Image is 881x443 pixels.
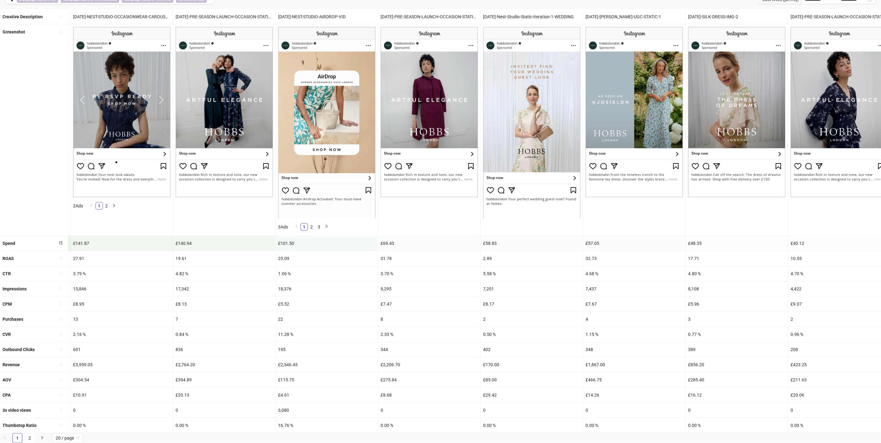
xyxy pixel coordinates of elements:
[2,423,37,428] b: Thumbstop Ratio
[316,224,322,230] a: 3
[71,9,173,24] div: [DATE]-NEST-STUDIO-OCCASIONWEAR-CAROUSEL-1
[378,9,480,24] div: [DATE]-PRE-SEASON-LAUNCH-OCCASION-STATIC-1
[686,418,788,433] div: 0.00 %
[686,266,788,281] div: 4.80 %
[59,302,63,306] span: sort-ascending
[481,327,583,342] div: 0.50 %
[3,436,7,440] span: left
[325,224,328,228] span: right
[71,327,173,342] div: 2.16 %
[71,251,173,266] div: 27.91
[481,266,583,281] div: 5.58 %
[59,347,63,352] span: sort-ascending
[583,251,685,266] div: 32.73
[176,27,273,197] img: Screenshot 120231781880160624
[481,372,583,387] div: £85.00
[323,223,330,231] li: Next Page
[95,202,103,210] li: 1
[110,202,118,210] li: Next Page
[59,317,63,321] span: sort-ascending
[71,388,173,402] div: £10.91
[583,403,685,418] div: 0
[103,202,110,210] li: 2
[688,27,785,197] img: Screenshot 120230619358410624
[295,224,299,228] span: left
[59,332,63,337] span: sort-ascending
[686,327,788,342] div: 0.77 %
[173,236,275,251] div: £140.94
[40,436,44,440] span: right
[2,408,31,413] b: 3s video views
[2,29,25,34] b: Screenshot
[71,312,173,327] div: 13
[73,27,170,197] img: Screenshot 120230994590180624
[2,332,11,337] b: CVR
[173,9,275,24] div: [DATE]-PRE-SEASON-LAUNCH-OCCASION-STATIC-3
[103,202,110,209] a: 2
[71,281,173,296] div: 15,846
[173,342,275,357] div: 836
[481,342,583,357] div: 402
[71,372,173,387] div: £304.54
[583,357,685,372] div: £1,867.00
[173,418,275,433] div: 0.00 %
[308,223,315,231] li: 2
[583,9,685,24] div: [DATE]-[PERSON_NAME]-UGC-STATIC-1
[71,266,173,281] div: 3.79 %
[276,281,378,296] div: 18,376
[25,433,35,443] li: 2
[71,418,173,433] div: 0.00 %
[686,388,788,402] div: £16.12
[59,15,63,19] span: sort-ascending
[583,266,685,281] div: 4.68 %
[686,403,788,418] div: 0
[2,377,11,382] b: AOV
[481,281,583,296] div: 7,201
[2,347,35,352] b: Outbound Clicks
[276,342,378,357] div: 195
[583,312,685,327] div: 4
[378,236,480,251] div: £69.43
[37,433,47,443] button: right
[481,403,583,418] div: 0
[481,297,583,311] div: £8.17
[586,27,683,197] img: Screenshot 120231781805710624
[90,204,94,207] span: left
[110,202,118,210] button: right
[378,312,480,327] div: 8
[59,378,63,382] span: sort-ascending
[378,418,480,433] div: 0.00 %
[59,271,63,276] span: sort-ascending
[583,297,685,311] div: £7.67
[583,327,685,342] div: 1.15 %
[381,27,478,197] img: Screenshot 120231781864390624
[378,342,480,357] div: 344
[301,224,307,230] a: 1
[2,317,23,322] b: Purchases
[481,418,583,433] div: 0.00 %
[2,393,11,397] b: CPA
[276,297,378,311] div: £5.52
[686,297,788,311] div: £5.96
[583,236,685,251] div: £57.05
[71,236,173,251] div: £141.87
[276,266,378,281] div: 1.06 %
[583,372,685,387] div: £466.75
[276,388,378,402] div: £4.61
[2,256,14,261] b: ROAS
[173,312,275,327] div: 7
[173,266,275,281] div: 4.82 %
[173,281,275,296] div: 17,342
[88,202,95,210] li: Previous Page
[276,312,378,327] div: 22
[276,372,378,387] div: £115.75
[173,357,275,372] div: £2,764.20
[686,236,788,251] div: £48.35
[2,286,27,291] b: Impressions
[12,433,22,443] li: 1
[173,388,275,402] div: £20.13
[88,202,95,210] button: left
[13,433,22,443] a: 1
[378,403,480,418] div: 0
[59,286,63,291] span: sort-ascending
